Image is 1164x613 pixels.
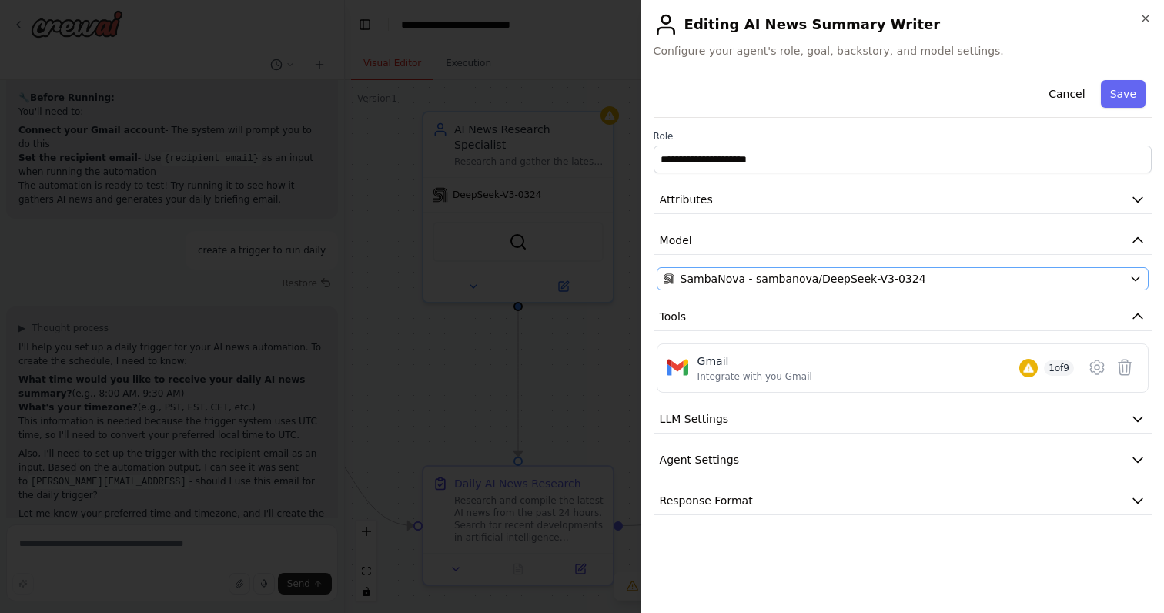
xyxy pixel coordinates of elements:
[654,43,1152,59] span: Configure your agent's role, goal, backstory, and model settings.
[1083,353,1111,381] button: Configure tool
[654,405,1152,434] button: LLM Settings
[654,12,1152,37] h2: Editing AI News Summary Writer
[1101,80,1146,108] button: Save
[657,267,1149,290] button: SambaNova - sambanova/DeepSeek-V3-0324
[1039,80,1094,108] button: Cancel
[654,130,1152,142] label: Role
[681,271,926,286] span: SambaNova - sambanova/DeepSeek-V3-0324
[654,446,1152,474] button: Agent Settings
[654,487,1152,515] button: Response Format
[654,303,1152,331] button: Tools
[660,233,692,248] span: Model
[660,309,687,324] span: Tools
[654,186,1152,214] button: Attributes
[660,493,753,508] span: Response Format
[1111,353,1139,381] button: Delete tool
[697,370,812,383] div: Integrate with you Gmail
[1044,360,1074,376] span: 1 of 9
[660,452,739,467] span: Agent Settings
[654,226,1152,255] button: Model
[660,411,729,427] span: LLM Settings
[660,192,713,207] span: Attributes
[667,357,688,378] img: Gmail
[697,353,812,369] div: Gmail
